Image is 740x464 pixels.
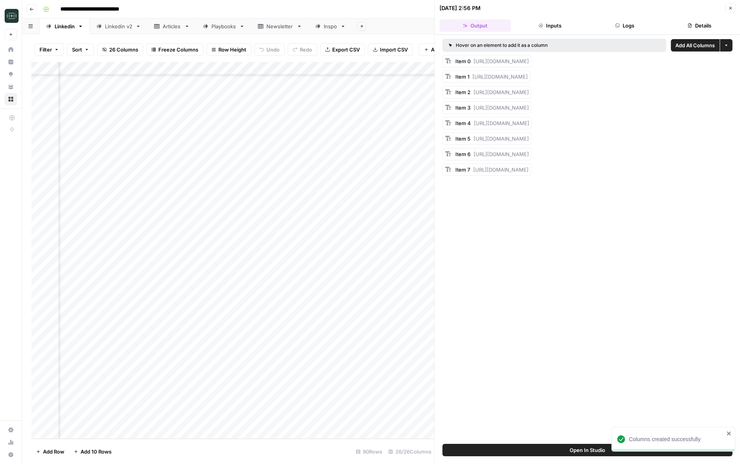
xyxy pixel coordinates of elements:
[514,19,586,32] button: Inputs
[34,43,64,56] button: Filter
[474,105,529,111] span: [URL][DOMAIN_NAME]
[419,43,466,56] button: Add Column
[440,19,511,32] button: Output
[196,19,251,34] a: Playbooks
[288,43,317,56] button: Redo
[218,46,246,53] span: Row Height
[455,74,469,80] span: Item 1
[309,19,352,34] a: Inspo
[629,435,724,443] div: Columns created successfully
[39,19,90,34] a: Linkedin
[266,46,280,53] span: Undo
[55,22,75,30] div: Linkedin
[455,136,470,142] span: Item 5
[473,167,529,173] span: [URL][DOMAIN_NAME]
[5,43,17,56] a: Home
[206,43,251,56] button: Row Height
[455,89,470,95] span: Item 2
[105,22,132,30] div: Linkedin v2
[72,46,82,53] span: Sort
[81,448,112,455] span: Add 10 Rows
[455,151,470,157] span: Item 6
[443,444,733,456] button: Open In Studio
[320,43,365,56] button: Export CSV
[146,43,203,56] button: Freeze Columns
[385,445,434,458] div: 26/26 Columns
[474,136,529,142] span: [URL][DOMAIN_NAME]
[380,46,408,53] span: Import CSV
[39,46,52,53] span: Filter
[440,4,481,12] div: [DATE] 2:56 PM
[163,22,181,30] div: Articles
[474,120,529,126] span: [URL][DOMAIN_NAME]
[266,22,294,30] div: Newsletter
[455,167,470,173] span: Item 7
[97,43,143,56] button: 26 Columns
[211,22,236,30] div: Playbooks
[675,41,715,49] span: Add All Columns
[5,9,19,23] img: Catalyst Logo
[332,46,360,53] span: Export CSV
[455,58,470,64] span: Item 0
[726,430,732,437] button: close
[474,151,529,157] span: [URL][DOMAIN_NAME]
[31,445,69,458] button: Add Row
[472,74,528,80] span: [URL][DOMAIN_NAME]
[353,445,385,458] div: 90 Rows
[455,105,470,111] span: Item 3
[300,46,312,53] span: Redo
[148,19,196,34] a: Articles
[5,424,17,436] a: Settings
[254,43,285,56] button: Undo
[589,19,661,32] button: Logs
[455,120,471,126] span: Item 4
[67,43,94,56] button: Sort
[474,89,529,95] span: [URL][DOMAIN_NAME]
[251,19,309,34] a: Newsletter
[5,56,17,68] a: Insights
[109,46,138,53] span: 26 Columns
[5,449,17,461] button: Help + Support
[69,445,116,458] button: Add 10 Rows
[43,448,64,455] span: Add Row
[474,58,529,64] span: [URL][DOMAIN_NAME]
[158,46,198,53] span: Freeze Columns
[664,19,735,32] button: Details
[5,81,17,93] a: Your Data
[90,19,148,34] a: Linkedin v2
[5,436,17,449] a: Usage
[5,6,17,26] button: Workspace: Catalyst
[570,446,605,454] span: Open In Studio
[671,39,719,52] button: Add All Columns
[368,43,413,56] button: Import CSV
[324,22,337,30] div: Inspo
[5,93,17,105] a: Browse
[5,68,17,81] a: Opportunities
[449,42,604,49] div: Hover on an element to add it as a column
